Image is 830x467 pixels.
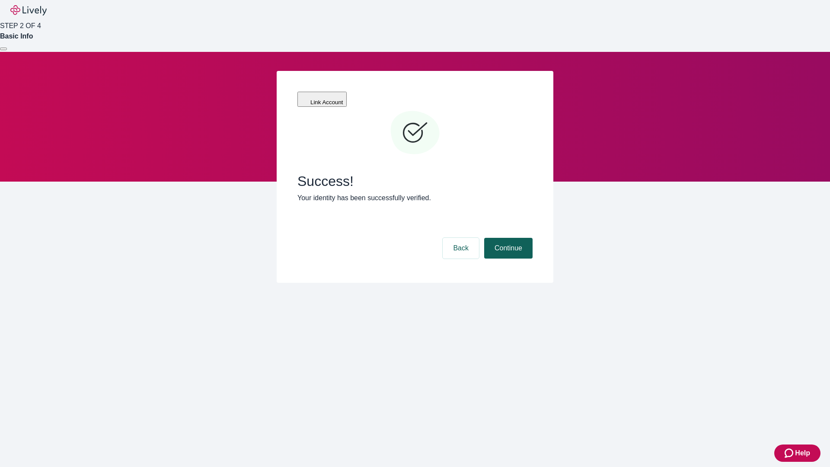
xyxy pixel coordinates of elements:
button: Back [443,238,479,259]
svg: Zendesk support icon [785,448,795,458]
button: Zendesk support iconHelp [774,445,820,462]
button: Link Account [297,92,347,107]
span: Help [795,448,810,458]
button: Continue [484,238,533,259]
img: Lively [10,5,47,16]
svg: Checkmark icon [389,107,441,159]
span: Success! [297,173,533,189]
p: Your identity has been successfully verified. [297,193,533,203]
